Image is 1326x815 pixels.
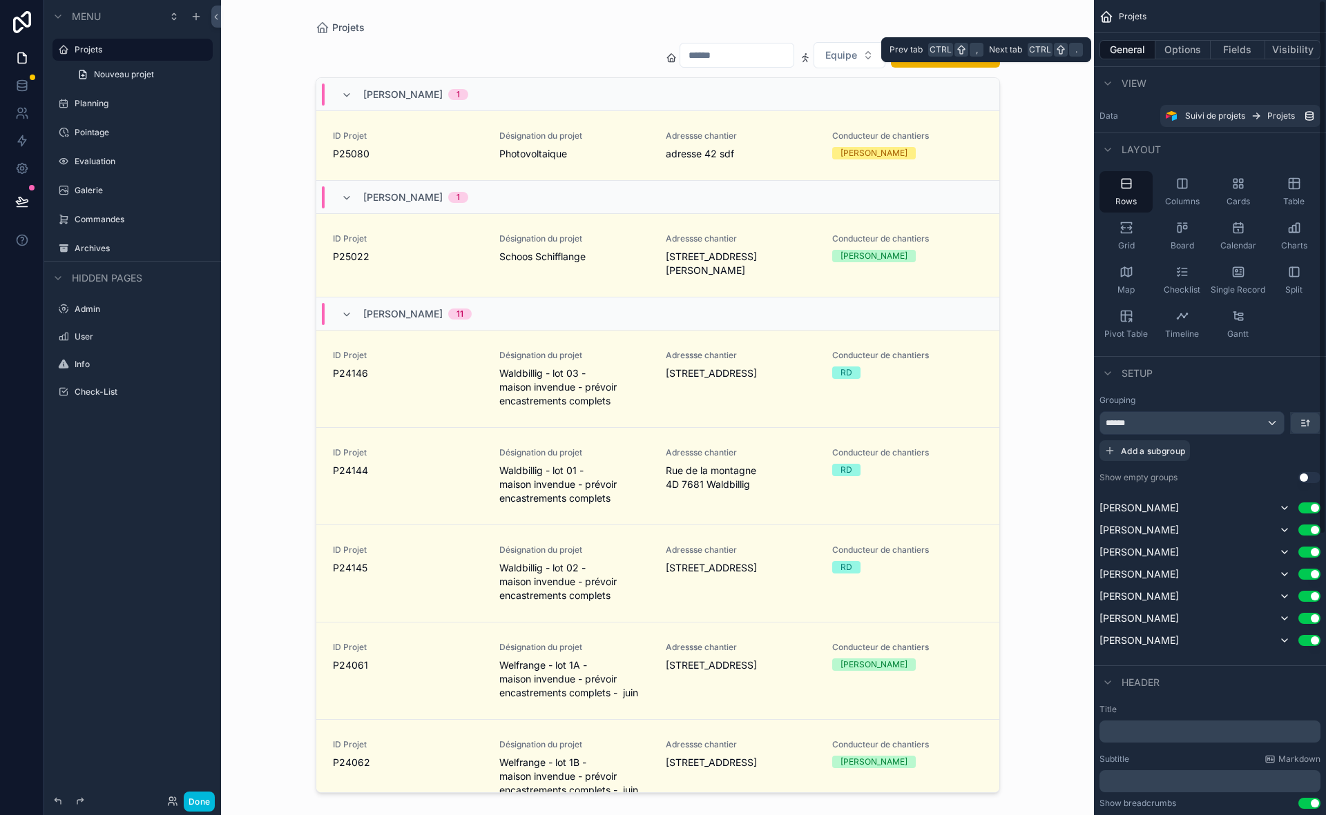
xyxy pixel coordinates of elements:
[1211,259,1265,301] button: Single Record
[1211,171,1265,213] button: Cards
[1122,366,1153,380] span: Setup
[1281,240,1307,251] span: Charts
[1118,240,1135,251] span: Grid
[75,98,204,109] label: Planning
[363,307,443,321] span: [PERSON_NAME]
[75,304,204,315] label: Admin
[75,185,204,196] label: Galerie
[1267,215,1320,257] button: Charts
[928,43,953,57] span: Ctrl
[457,308,463,320] div: 11
[1104,328,1148,340] span: Pivot Table
[363,190,443,204] span: [PERSON_NAME]
[1278,754,1320,765] span: Markdown
[1070,44,1082,55] span: .
[75,127,204,138] label: Pointage
[1099,501,1179,515] span: [PERSON_NAME]
[1155,304,1209,345] button: Timeline
[1160,105,1320,127] a: Suivi de projetsProjets
[457,89,460,100] div: 1
[1155,171,1209,213] button: Columns
[1099,110,1155,121] label: Data
[1099,754,1129,765] label: Subtitle
[75,243,204,254] label: Archives
[1211,40,1266,59] button: Fields
[184,792,215,812] button: Done
[1185,110,1245,121] span: Suivi de projets
[1099,545,1179,559] span: [PERSON_NAME]
[1099,611,1179,625] span: [PERSON_NAME]
[69,63,213,86] a: Nouveau projet
[1164,284,1200,295] span: Checklist
[75,214,204,225] label: Commandes
[1265,754,1320,765] a: Markdown
[1099,440,1190,461] button: Add a subgroup
[1166,110,1177,121] img: Airtable Logo
[1119,11,1146,22] span: Projets
[1121,446,1185,456] span: Add a subgroup
[1227,196,1250,207] span: Cards
[75,331,204,342] label: User
[1099,215,1153,257] button: Grid
[1285,284,1303,295] span: Split
[1220,240,1256,251] span: Calendar
[1171,240,1194,251] span: Board
[1099,40,1155,59] button: General
[1099,171,1153,213] button: Rows
[1155,215,1209,257] button: Board
[1265,40,1320,59] button: Visibility
[75,386,204,397] label: Check-List
[1117,284,1135,295] span: Map
[1165,328,1199,340] span: Timeline
[890,44,923,55] span: Prev tab
[1099,589,1179,603] span: [PERSON_NAME]
[1211,215,1265,257] button: Calendar
[75,44,204,55] label: Projets
[1211,304,1265,345] button: Gantt
[1115,196,1137,207] span: Rows
[94,69,154,80] span: Nouveau projet
[1122,143,1161,157] span: Layout
[1099,634,1179,647] span: [PERSON_NAME]
[72,10,101,23] span: Menu
[971,44,982,55] span: ,
[1211,284,1265,295] span: Single Record
[1099,523,1179,537] span: [PERSON_NAME]
[989,44,1022,55] span: Next tab
[1283,196,1305,207] span: Table
[1099,304,1153,345] button: Pivot Table
[1028,43,1053,57] span: Ctrl
[1099,770,1320,792] div: scrollable content
[72,271,142,285] span: Hidden pages
[1122,676,1160,689] span: Header
[1099,395,1135,406] label: Grouping
[1099,259,1153,301] button: Map
[1099,704,1320,715] label: Title
[75,156,204,167] label: Evaluation
[1155,259,1209,301] button: Checklist
[1227,328,1249,340] span: Gantt
[457,192,460,203] div: 1
[1099,567,1179,581] span: [PERSON_NAME]
[1267,259,1320,301] button: Split
[75,359,204,370] label: Info
[1099,472,1178,483] label: Show empty groups
[363,88,443,101] span: [PERSON_NAME]
[1165,196,1200,207] span: Columns
[1155,40,1211,59] button: Options
[1122,77,1146,90] span: View
[1099,720,1320,743] div: scrollable content
[1267,110,1295,121] span: Projets
[1267,171,1320,213] button: Table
